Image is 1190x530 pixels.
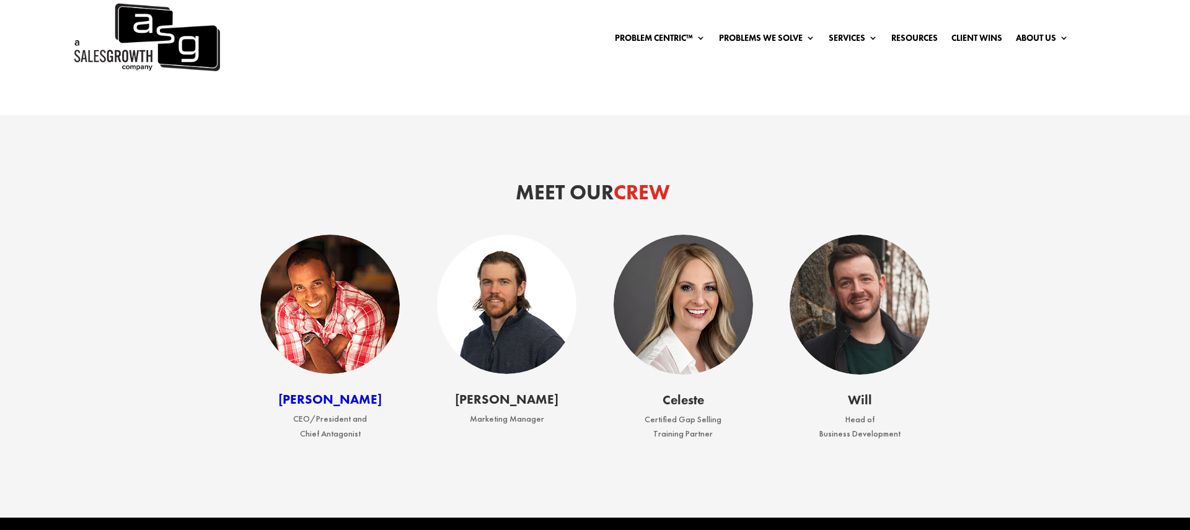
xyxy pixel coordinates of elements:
img: Sean Finlay [437,235,576,374]
img: Sean Finlay [790,235,929,374]
span: Celeste [663,391,704,408]
a: Services [829,33,878,47]
a: Resources [891,33,938,47]
span: Crew [614,179,670,206]
a: [PERSON_NAME] [278,391,382,407]
span: [PERSON_NAME] [455,391,558,407]
p: CEO/President and Chief Antagonist [278,412,382,441]
a: Problem Centric™ [615,33,705,47]
span: Will [848,391,872,408]
a: Problems We Solve [719,33,815,47]
p: Certified Gap Selling Training Partner [631,412,735,442]
a: About Us [1016,33,1069,47]
a: Client Wins [951,33,1002,47]
h2: Meet our [260,179,930,212]
p: Head of Business Development [808,412,912,442]
img: Sean Finlay [614,235,753,374]
p: Marketing Manager [455,412,559,427]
